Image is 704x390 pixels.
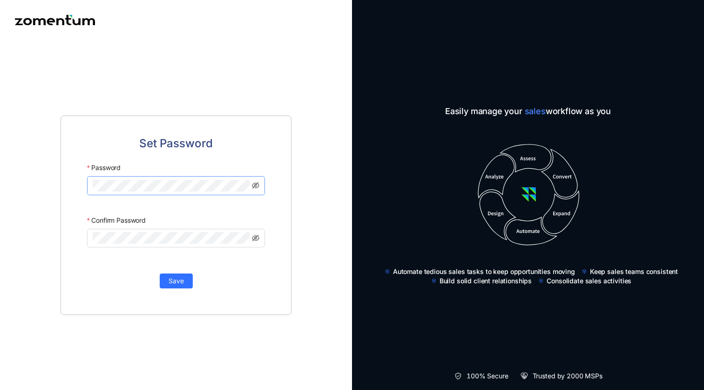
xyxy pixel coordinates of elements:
[533,371,602,381] span: Trusted by 2000 MSPs
[393,267,575,276] span: Automate tedious sales tasks to keep opportunities moving
[93,232,250,244] input: Confirm Password
[169,276,184,286] span: Save
[590,267,678,276] span: Keep sales teams consistent
[252,182,259,189] span: eye-invisible
[467,371,508,381] span: 100% Secure
[93,180,250,192] input: Password
[547,276,631,286] span: Consolidate sales activities
[377,105,679,118] span: Easily manage your workflow as you
[440,276,532,286] span: Build solid client relationships
[139,135,213,152] span: Set Password
[160,274,193,288] button: Save
[87,159,121,176] label: Password
[252,234,259,242] span: eye-invisible
[15,15,95,25] img: Zomentum logo
[525,106,546,116] span: sales
[87,212,146,229] label: Confirm Password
